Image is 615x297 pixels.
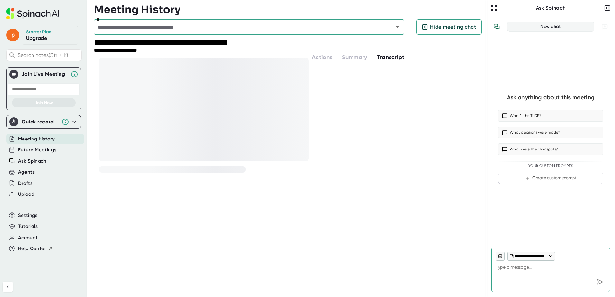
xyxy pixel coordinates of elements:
span: Search notes (Ctrl + K) [18,52,80,58]
button: Actions [312,53,332,62]
button: What were the blindspots? [498,143,603,155]
button: Settings [18,212,38,219]
button: Tutorials [18,223,38,230]
span: Summary [342,54,367,61]
div: Your Custom Prompts [498,164,603,168]
h3: Meeting History [94,4,180,16]
button: Help Center [18,245,53,252]
button: Summary [342,53,367,62]
button: Open [393,22,402,32]
button: What’s the TLDR? [498,110,603,122]
span: Transcript [377,54,405,61]
span: p [6,29,19,41]
button: Hide meeting chat [416,19,482,35]
div: Quick record [9,115,78,128]
button: Collapse sidebar [3,282,13,292]
span: Hide meeting chat [430,23,476,31]
span: Join Now [34,100,53,105]
button: Drafts [18,180,32,187]
span: Help Center [18,245,46,252]
span: Actions [312,54,332,61]
button: Create custom prompt [498,173,603,184]
button: Upload [18,191,34,198]
button: Account [18,234,38,241]
div: Ask anything about this meeting [507,94,594,101]
div: New chat [511,24,590,30]
div: Join Live MeetingJoin Live Meeting [9,68,78,81]
a: Upgrade [26,35,47,41]
button: Future Meetings [18,146,56,154]
div: Quick record [22,119,58,125]
img: Join Live Meeting [11,71,17,77]
button: Meeting History [18,135,55,143]
div: Join Live Meeting [22,71,67,77]
button: Agents [18,168,35,176]
div: Starter Plan [26,29,52,35]
div: Ask Spinach [499,5,603,11]
button: Transcript [377,53,405,62]
button: Ask Spinach [18,157,47,165]
button: Expand to Ask Spinach page [490,4,499,13]
button: What decisions were made? [498,127,603,138]
div: Send message [594,276,606,288]
button: View conversation history [490,20,503,33]
button: Join Now [12,98,76,107]
button: Close conversation sidebar [603,4,612,13]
